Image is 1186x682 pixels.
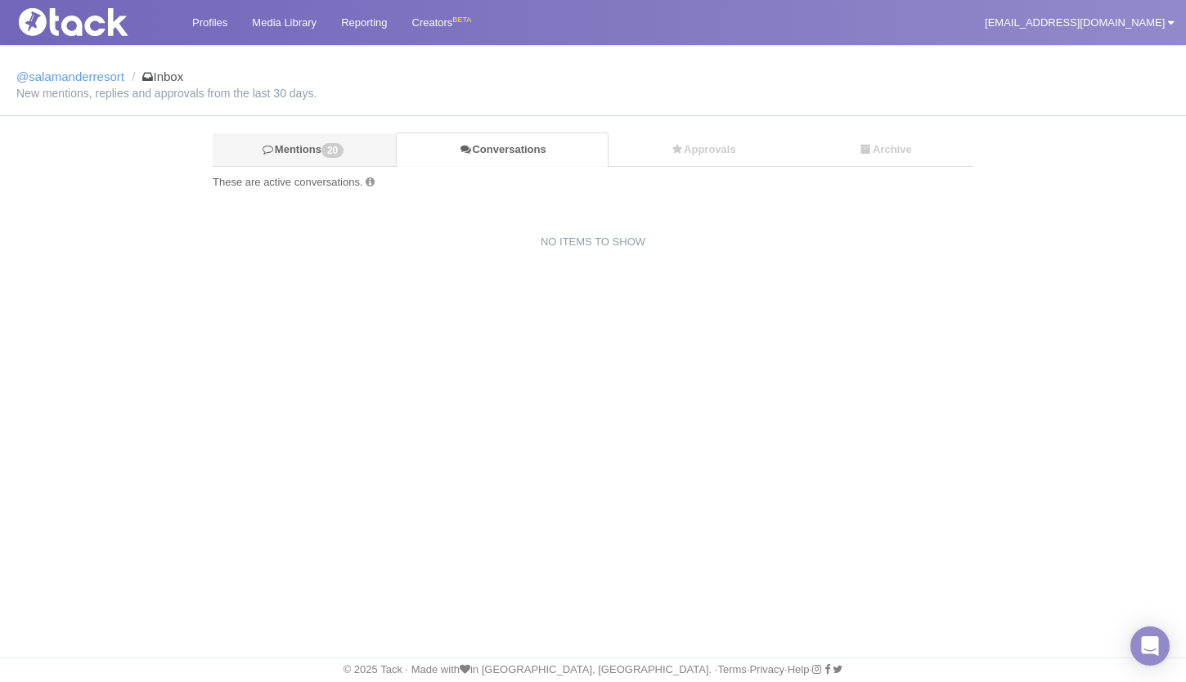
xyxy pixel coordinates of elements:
[609,133,797,167] a: Approvals
[797,133,973,167] a: Archive
[213,133,396,167] a: Mentions20
[16,70,124,83] a: @salamanderresort
[4,662,1182,677] div: © 2025 Tack · Made with in [GEOGRAPHIC_DATA], [GEOGRAPHIC_DATA]. · · · ·
[749,663,784,675] a: Privacy
[1130,626,1170,666] div: Open Intercom Messenger
[128,70,183,84] li: Inbox
[788,663,810,675] a: Help
[396,132,609,167] a: Conversations
[12,8,176,36] img: Tack
[213,235,973,249] div: NO ITEMS TO SHOW
[16,87,1170,99] small: New mentions, replies and approvals from the last 30 days.
[213,175,973,190] div: These are active conversations.
[321,143,344,158] span: 20
[452,11,471,29] div: BETA
[717,663,746,675] a: Terms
